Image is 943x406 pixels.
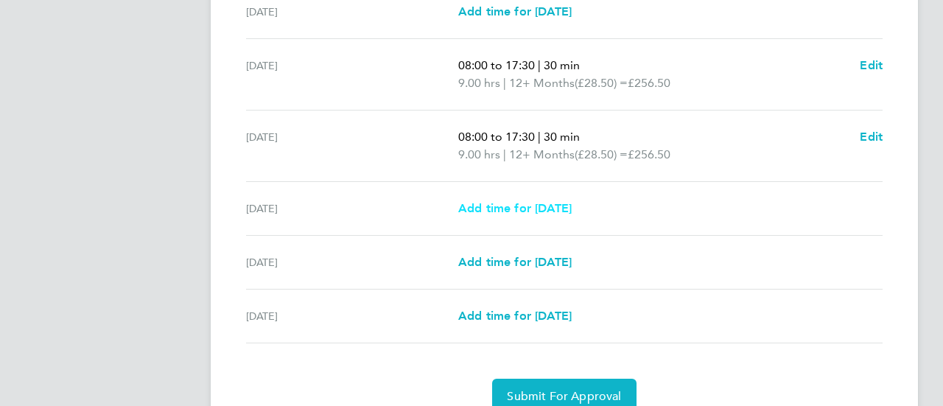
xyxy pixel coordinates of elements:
span: Edit [860,58,883,72]
span: (£28.50) = [575,147,628,161]
span: 12+ Months [509,146,575,164]
span: £256.50 [628,76,670,90]
div: [DATE] [246,253,458,271]
a: Add time for [DATE] [458,253,572,271]
div: [DATE] [246,128,458,164]
span: 30 min [544,130,580,144]
span: £256.50 [628,147,670,161]
span: 12+ Months [509,74,575,92]
span: Edit [860,130,883,144]
div: [DATE] [246,3,458,21]
span: Add time for [DATE] [458,309,572,323]
span: | [503,147,506,161]
a: Add time for [DATE] [458,307,572,325]
span: Add time for [DATE] [458,201,572,215]
span: 9.00 hrs [458,147,500,161]
a: Edit [860,57,883,74]
div: [DATE] [246,57,458,92]
span: Add time for [DATE] [458,255,572,269]
div: [DATE] [246,200,458,217]
span: | [503,76,506,90]
span: 9.00 hrs [458,76,500,90]
a: Add time for [DATE] [458,3,572,21]
span: (£28.50) = [575,76,628,90]
span: | [538,130,541,144]
span: | [538,58,541,72]
span: Submit For Approval [507,389,621,404]
span: 08:00 to 17:30 [458,130,535,144]
div: [DATE] [246,307,458,325]
span: 08:00 to 17:30 [458,58,535,72]
a: Add time for [DATE] [458,200,572,217]
a: Edit [860,128,883,146]
span: 30 min [544,58,580,72]
span: Add time for [DATE] [458,4,572,18]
